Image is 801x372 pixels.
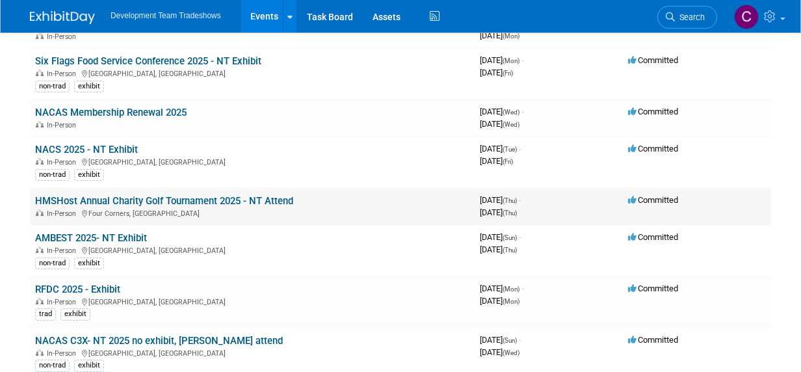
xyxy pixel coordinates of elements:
[480,195,521,205] span: [DATE]
[503,349,519,356] span: (Wed)
[47,158,80,166] span: In-Person
[480,31,519,40] span: [DATE]
[480,232,521,242] span: [DATE]
[503,234,517,241] span: (Sun)
[628,107,678,116] span: Committed
[628,284,678,293] span: Committed
[503,33,519,40] span: (Mon)
[480,119,519,129] span: [DATE]
[74,169,104,181] div: exhibit
[519,232,521,242] span: -
[734,5,759,29] img: Courtney Perkins
[35,296,469,306] div: [GEOGRAPHIC_DATA], [GEOGRAPHIC_DATA]
[35,284,120,295] a: RFDC 2025 - Exhibit
[480,107,523,116] span: [DATE]
[47,33,80,41] span: In-Person
[35,360,70,371] div: non-trad
[503,109,519,116] span: (Wed)
[47,298,80,306] span: In-Person
[35,245,469,255] div: [GEOGRAPHIC_DATA], [GEOGRAPHIC_DATA]
[480,296,519,306] span: [DATE]
[36,158,44,165] img: In-Person Event
[503,146,517,153] span: (Tue)
[47,70,80,78] span: In-Person
[36,33,44,39] img: In-Person Event
[628,144,678,153] span: Committed
[480,68,513,77] span: [DATE]
[35,68,469,78] div: [GEOGRAPHIC_DATA], [GEOGRAPHIC_DATA]
[628,335,678,345] span: Committed
[74,81,104,92] div: exhibit
[74,360,104,371] div: exhibit
[35,258,70,269] div: non-trad
[47,349,80,358] span: In-Person
[675,12,705,22] span: Search
[30,11,95,24] img: ExhibitDay
[36,349,44,356] img: In-Person Event
[503,197,517,204] span: (Thu)
[480,156,513,166] span: [DATE]
[35,308,56,320] div: trad
[503,337,517,344] span: (Sun)
[519,144,521,153] span: -
[480,207,517,217] span: [DATE]
[35,107,187,118] a: NACAS Membership Renewal 2025
[480,284,523,293] span: [DATE]
[111,11,221,20] span: Development Team Tradeshows
[628,55,678,65] span: Committed
[503,286,519,293] span: (Mon)
[35,81,70,92] div: non-trad
[36,298,44,304] img: In-Person Event
[657,6,717,29] a: Search
[35,207,469,218] div: Four Corners, [GEOGRAPHIC_DATA]
[480,55,523,65] span: [DATE]
[35,347,469,358] div: [GEOGRAPHIC_DATA], [GEOGRAPHIC_DATA]
[47,209,80,218] span: In-Person
[503,57,519,64] span: (Mon)
[480,245,517,254] span: [DATE]
[521,107,523,116] span: -
[35,335,283,347] a: NACAS C3X- NT 2025 no exhibit, [PERSON_NAME] attend
[36,70,44,76] img: In-Person Event
[47,246,80,255] span: In-Person
[628,232,678,242] span: Committed
[503,121,519,128] span: (Wed)
[521,284,523,293] span: -
[519,335,521,345] span: -
[503,70,513,77] span: (Fri)
[35,169,70,181] div: non-trad
[35,156,469,166] div: [GEOGRAPHIC_DATA], [GEOGRAPHIC_DATA]
[60,308,90,320] div: exhibit
[480,144,521,153] span: [DATE]
[35,144,138,155] a: NACS 2025 - NT Exhibit
[521,55,523,65] span: -
[36,121,44,127] img: In-Person Event
[36,246,44,253] img: In-Person Event
[35,232,147,244] a: AMBEST 2025- NT Exhibit
[480,347,519,357] span: [DATE]
[35,195,293,207] a: HMSHost Annual Charity Golf Tournament 2025 - NT Attend
[480,335,521,345] span: [DATE]
[35,55,261,67] a: Six Flags Food Service Conference 2025 - NT Exhibit
[503,246,517,254] span: (Thu)
[503,298,519,305] span: (Mon)
[47,121,80,129] span: In-Person
[74,258,104,269] div: exhibit
[503,209,517,217] span: (Thu)
[36,209,44,216] img: In-Person Event
[519,195,521,205] span: -
[503,158,513,165] span: (Fri)
[628,195,678,205] span: Committed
